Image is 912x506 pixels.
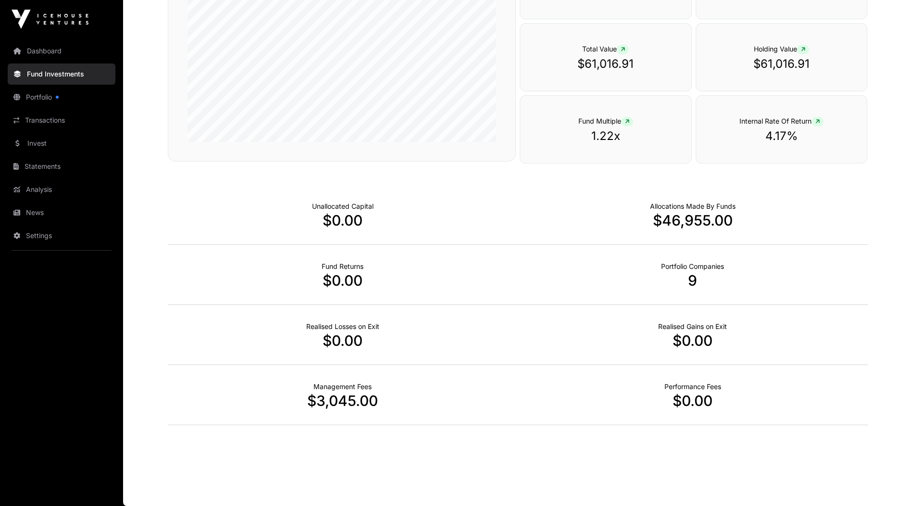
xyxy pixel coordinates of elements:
a: Statements [8,156,115,177]
p: $0.00 [518,392,868,409]
p: 1.22x [539,128,672,144]
span: Internal Rate Of Return [739,117,824,125]
p: $3,045.00 [168,392,518,409]
p: 9 [518,272,868,289]
p: $61,016.91 [715,56,848,72]
p: Capital Deployed Into Companies [650,202,736,211]
span: Total Value [582,45,629,53]
span: Fund Multiple [578,117,633,125]
p: Fund Performance Fees (Carry) incurred to date [664,382,721,392]
p: Net Realised on Negative Exits [306,322,379,331]
p: $0.00 [168,272,518,289]
p: Net Realised on Positive Exits [658,322,727,331]
a: Analysis [8,179,115,200]
p: Cash not yet allocated [312,202,374,211]
span: Holding Value [754,45,809,53]
a: Portfolio [8,87,115,108]
p: $46,955.00 [518,212,868,229]
a: Fund Investments [8,63,115,85]
p: Realised Returns from Funds [322,262,363,271]
p: $0.00 [168,212,518,229]
p: Fund Management Fees incurred to date [313,382,372,392]
a: Dashboard [8,40,115,62]
iframe: Chat Widget [864,460,912,506]
p: 4.17% [715,128,848,144]
a: News [8,202,115,223]
a: Transactions [8,110,115,131]
p: $0.00 [168,332,518,349]
a: Invest [8,133,115,154]
p: $61,016.91 [539,56,672,72]
p: Number of Companies Deployed Into [661,262,724,271]
p: $0.00 [518,332,868,349]
a: Settings [8,225,115,246]
img: Icehouse Ventures Logo [12,10,88,29]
